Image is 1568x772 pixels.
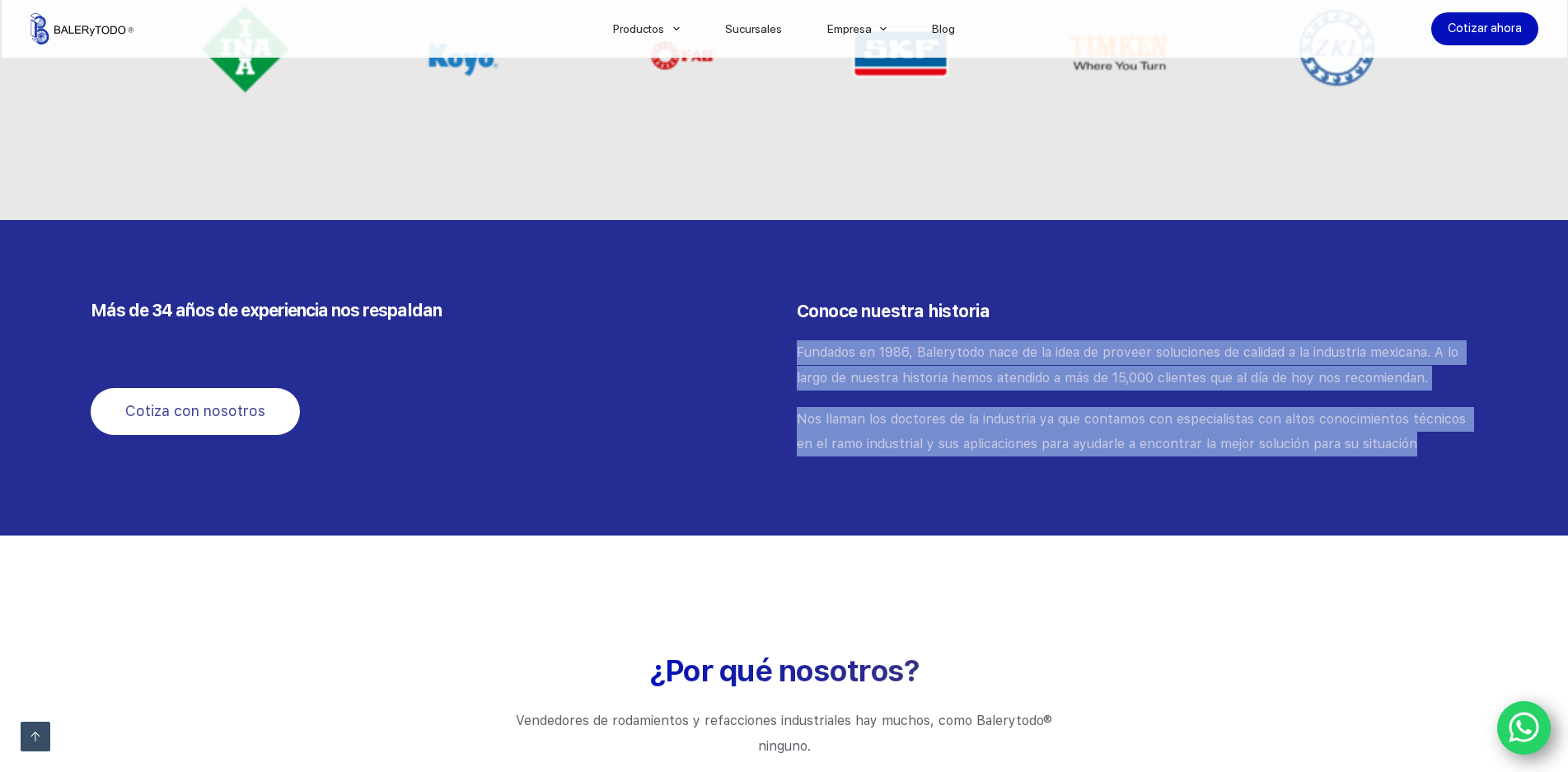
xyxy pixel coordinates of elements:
a: Ir arriba [21,722,50,751]
span: Fundados en 1986, Balerytodo nace de la idea de proveer soluciones de calidad a la industria mexi... [797,344,1463,385]
span: Conoce nuestra historia [797,301,990,321]
span: Cotiza con nosotros [125,400,265,423]
a: Cotiza con nosotros [91,388,300,435]
span: Vendedores de rodamientos y refacciones industriales hay muchos, como Balerytodo® ninguno. [516,713,1056,753]
span: ¿Por qué nosotros? [649,653,919,689]
a: Cotizar ahora [1431,12,1538,45]
img: Balerytodo [30,13,133,44]
a: WhatsApp [1497,701,1552,756]
span: Más de 34 años de experiencia nos respaldan [91,300,442,320]
span: Nos llaman los doctores de la industria ya que contamos con especialistas con altos conocimientos... [797,411,1470,452]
